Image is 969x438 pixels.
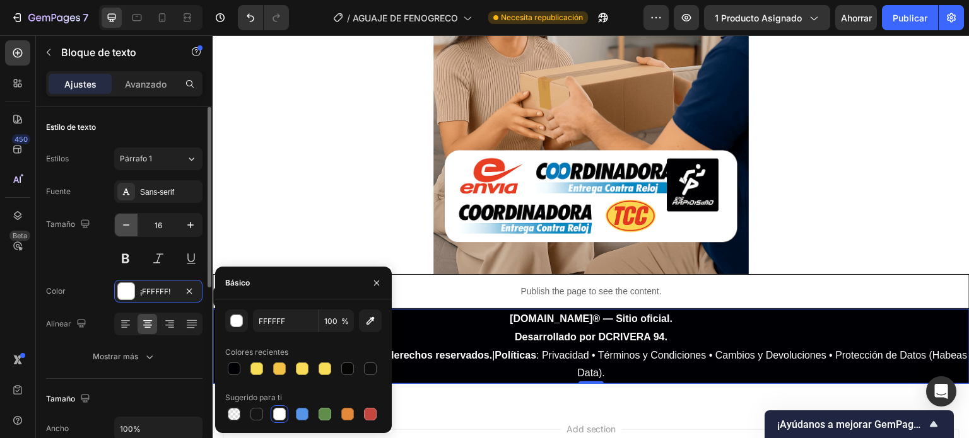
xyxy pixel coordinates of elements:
[704,5,830,30] button: 1 producto asignado
[46,424,69,433] font: Ancho
[882,5,938,30] button: Publicar
[926,376,956,406] div: Abrir Intercom Messenger
[353,13,458,23] font: AGUAJE DE FENOGRECO
[46,122,96,132] font: Estilo de texto
[140,188,174,197] font: Sans-serif
[225,347,288,357] font: Colores recientes
[213,35,969,438] iframe: Área de diseño
[841,13,872,23] font: Ahorrar
[46,219,75,229] font: Tamaño
[16,256,59,267] div: Text Block
[46,154,69,163] font: Estilos
[893,13,927,23] font: Publicar
[125,79,167,89] font: Avanzado
[1,250,756,263] p: Publish the page to see the content.
[13,231,27,240] font: Beta
[46,345,203,368] button: Mostrar más
[253,309,319,332] input: Por ejemplo: FFFFFF
[83,11,88,24] font: 7
[120,154,152,163] font: Párrafo 1
[225,278,250,287] font: Básico
[140,287,170,296] font: ¡FFFFFF!
[46,319,71,328] font: Alinear
[341,316,349,326] font: %
[347,13,350,23] font: /
[61,45,168,60] p: Bloque de texto
[501,13,583,22] font: Necesita republicación
[297,278,460,289] strong: [DOMAIN_NAME]® — Sitio oficial.
[5,5,94,30] button: 7
[225,393,282,402] font: Sugerido para ti
[93,352,138,361] font: Mostrar más
[777,417,941,432] button: Mostrar encuesta - ¡Ayúdanos a mejorar GemPages!
[61,46,136,59] font: Bloque de texto
[715,13,802,23] font: 1 producto asignado
[1,275,756,347] p: © [DATE]–[DATE] GAFIOX. | : Privacidad • Términos y Condiciones • Cambios y Devoluciones • Protec...
[46,286,66,296] font: Color
[64,79,97,89] font: Ajustes
[126,314,279,325] strong: Todos los derechos reservados.
[15,135,28,144] font: 450
[114,147,203,170] button: Párrafo 1
[349,387,409,400] span: Add section
[46,187,71,196] font: Fuente
[777,418,927,430] font: ¡Ayúdanos a mejorar GemPages!
[282,314,324,325] strong: Políticas
[238,5,289,30] div: Deshacer/Rehacer
[302,296,455,307] strong: Desarrollado por DCRIVERA 94.
[46,394,75,403] font: Tamaño
[835,5,877,30] button: Ahorrar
